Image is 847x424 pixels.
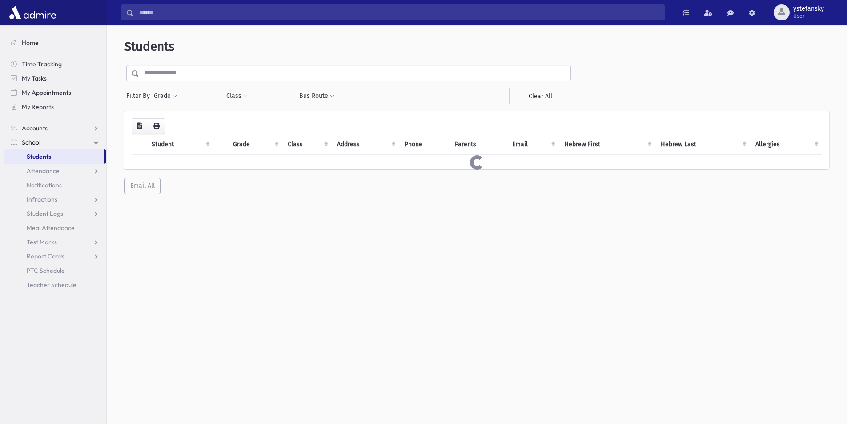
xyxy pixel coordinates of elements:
[124,178,161,194] button: Email All
[27,167,60,175] span: Attendance
[27,195,57,203] span: Infractions
[4,85,106,100] a: My Appointments
[22,60,62,68] span: Time Tracking
[27,153,51,161] span: Students
[509,88,571,104] a: Clear All
[399,134,450,155] th: Phone
[226,88,248,104] button: Class
[4,206,106,221] a: Student Logs
[27,267,65,275] span: PTC Schedule
[22,103,54,111] span: My Reports
[4,278,106,292] a: Teacher Schedule
[282,134,332,155] th: Class
[4,57,106,71] a: Time Tracking
[4,135,106,149] a: School
[4,235,106,249] a: Test Marks
[507,134,559,155] th: Email
[22,124,48,132] span: Accounts
[27,281,76,289] span: Teacher Schedule
[124,39,174,54] span: Students
[4,149,104,164] a: Students
[126,91,153,101] span: Filter By
[4,249,106,263] a: Report Cards
[450,134,507,155] th: Parents
[228,134,282,155] th: Grade
[22,89,71,97] span: My Appointments
[22,39,39,47] span: Home
[27,210,63,218] span: Student Logs
[750,134,822,155] th: Allergies
[4,100,106,114] a: My Reports
[299,88,335,104] button: Bus Route
[22,138,40,146] span: School
[793,12,824,20] span: User
[132,118,148,134] button: CSV
[4,221,106,235] a: Meal Attendance
[22,74,47,82] span: My Tasks
[4,192,106,206] a: Infractions
[4,178,106,192] a: Notifications
[4,263,106,278] a: PTC Schedule
[27,252,64,260] span: Report Cards
[4,164,106,178] a: Attendance
[146,134,213,155] th: Student
[793,5,824,12] span: ystefansky
[559,134,655,155] th: Hebrew First
[153,88,177,104] button: Grade
[7,4,58,21] img: AdmirePro
[332,134,399,155] th: Address
[27,224,75,232] span: Meal Attendance
[4,71,106,85] a: My Tasks
[4,121,106,135] a: Accounts
[27,238,57,246] span: Test Marks
[655,134,751,155] th: Hebrew Last
[134,4,664,20] input: Search
[4,36,106,50] a: Home
[148,118,165,134] button: Print
[27,181,62,189] span: Notifications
